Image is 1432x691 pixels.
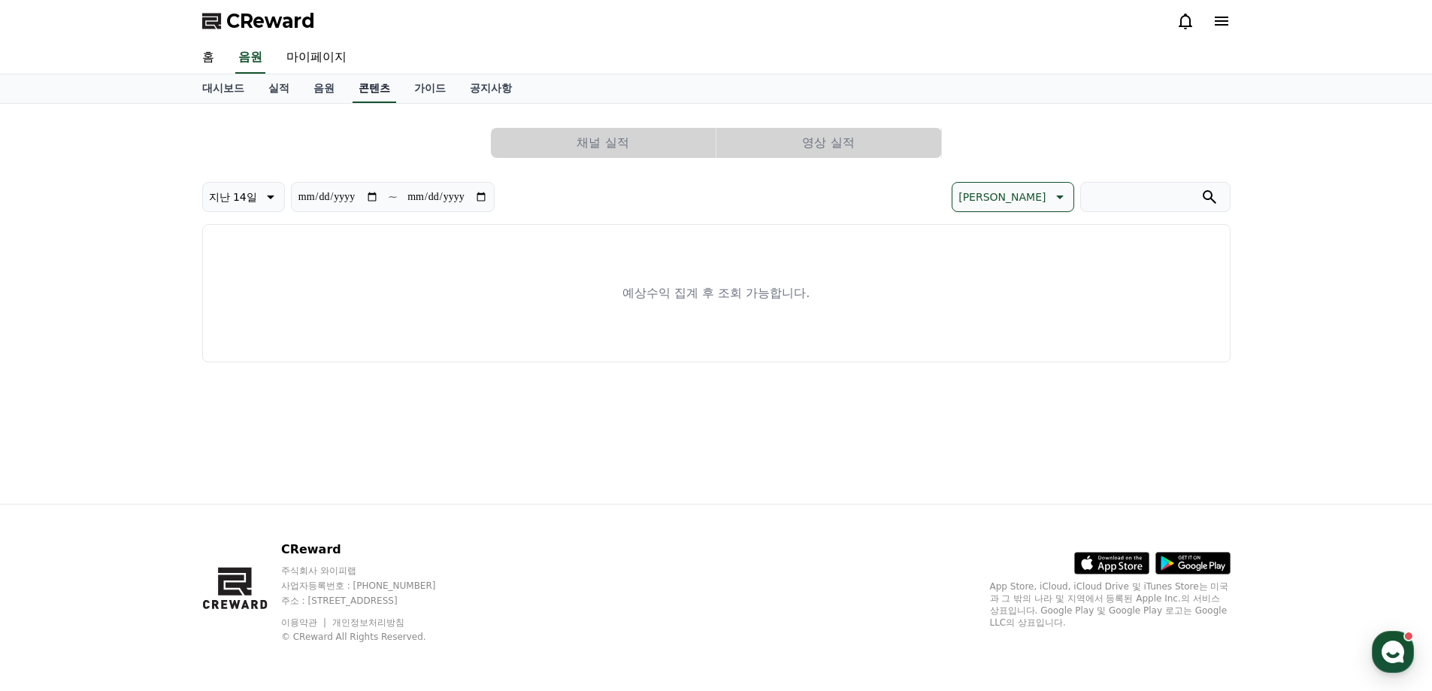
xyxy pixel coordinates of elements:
a: 콘텐츠 [353,74,396,103]
span: 대화 [138,500,156,512]
a: 마이페이지 [274,42,359,74]
p: 주식회사 와이피랩 [281,565,465,577]
a: 설정 [194,477,289,514]
p: 사업자등록번호 : [PHONE_NUMBER] [281,580,465,592]
a: 공지사항 [458,74,524,103]
button: [PERSON_NAME] [952,182,1073,212]
span: 설정 [232,499,250,511]
p: ~ [388,188,398,206]
a: 실적 [256,74,301,103]
button: 지난 14일 [202,182,285,212]
a: 개인정보처리방침 [332,617,404,628]
span: CReward [226,9,315,33]
p: © CReward All Rights Reserved. [281,631,465,643]
a: 가이드 [402,74,458,103]
p: [PERSON_NAME] [958,186,1046,208]
p: 주소 : [STREET_ADDRESS] [281,595,465,607]
a: 음원 [301,74,347,103]
p: CReward [281,541,465,559]
button: 채널 실적 [491,128,716,158]
a: 음원 [235,42,265,74]
p: App Store, iCloud, iCloud Drive 및 iTunes Store는 미국과 그 밖의 나라 및 지역에서 등록된 Apple Inc.의 서비스 상표입니다. Goo... [990,580,1231,629]
p: 지난 14일 [209,186,257,208]
a: CReward [202,9,315,33]
a: 대시보드 [190,74,256,103]
a: 채널 실적 [491,128,716,158]
a: 영상 실적 [716,128,942,158]
a: 홈 [190,42,226,74]
a: 대화 [99,477,194,514]
a: 홈 [5,477,99,514]
p: 예상수익 집계 후 조회 가능합니다. [622,284,810,302]
a: 이용약관 [281,617,328,628]
span: 홈 [47,499,56,511]
button: 영상 실적 [716,128,941,158]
